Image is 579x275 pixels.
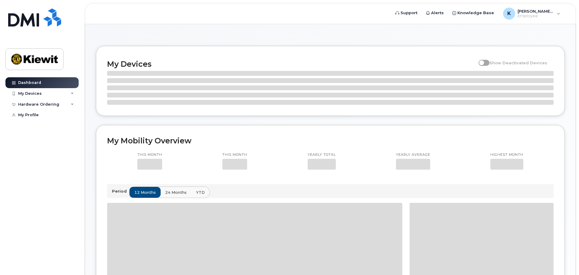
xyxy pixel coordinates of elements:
p: Yearly average [396,152,430,157]
h2: My Mobility Overview [107,136,554,145]
p: Highest month [490,152,523,157]
span: 24 months [165,190,187,195]
p: This month [222,152,247,157]
p: Yearly total [308,152,336,157]
p: Period [112,188,129,194]
span: Show Deactivated Devices [489,60,547,65]
h2: My Devices [107,59,476,69]
span: YTD [196,190,205,195]
p: This month [137,152,162,157]
input: Show Deactivated Devices [479,57,483,62]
